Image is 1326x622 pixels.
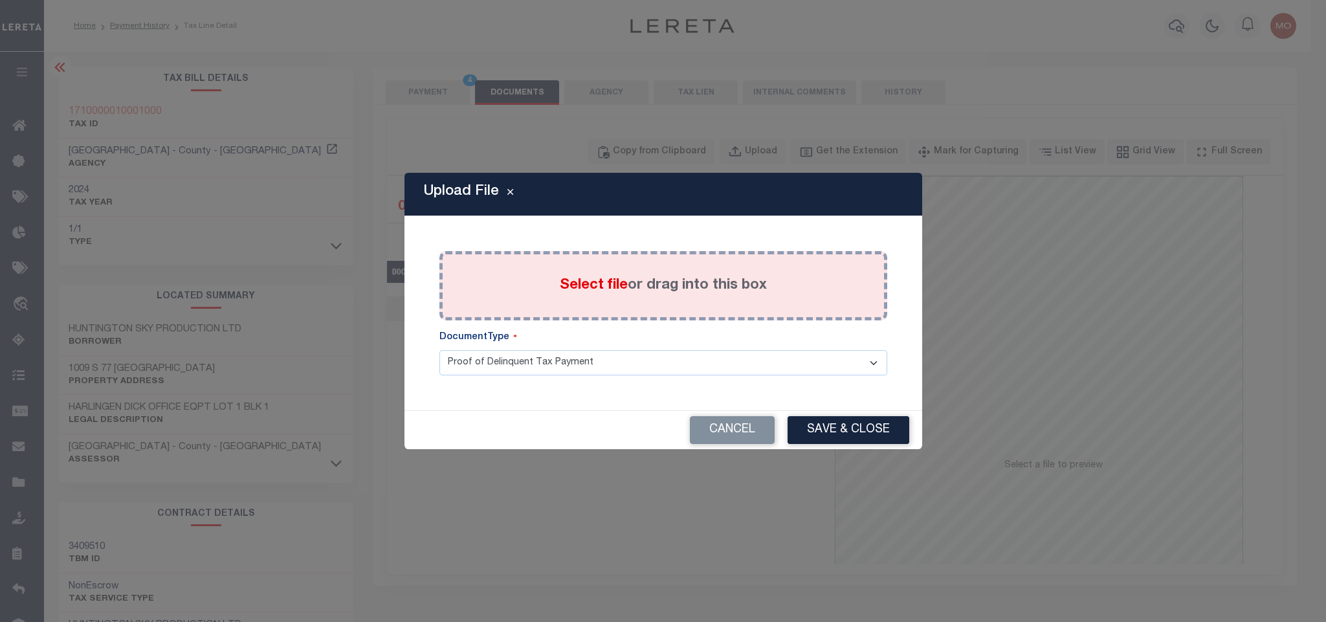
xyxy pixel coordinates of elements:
[788,416,909,444] button: Save & Close
[424,183,499,200] h5: Upload File
[499,186,522,202] button: Close
[560,275,767,296] label: or drag into this box
[560,278,628,293] span: Select file
[439,331,517,345] label: DocumentType
[690,416,775,444] button: Cancel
